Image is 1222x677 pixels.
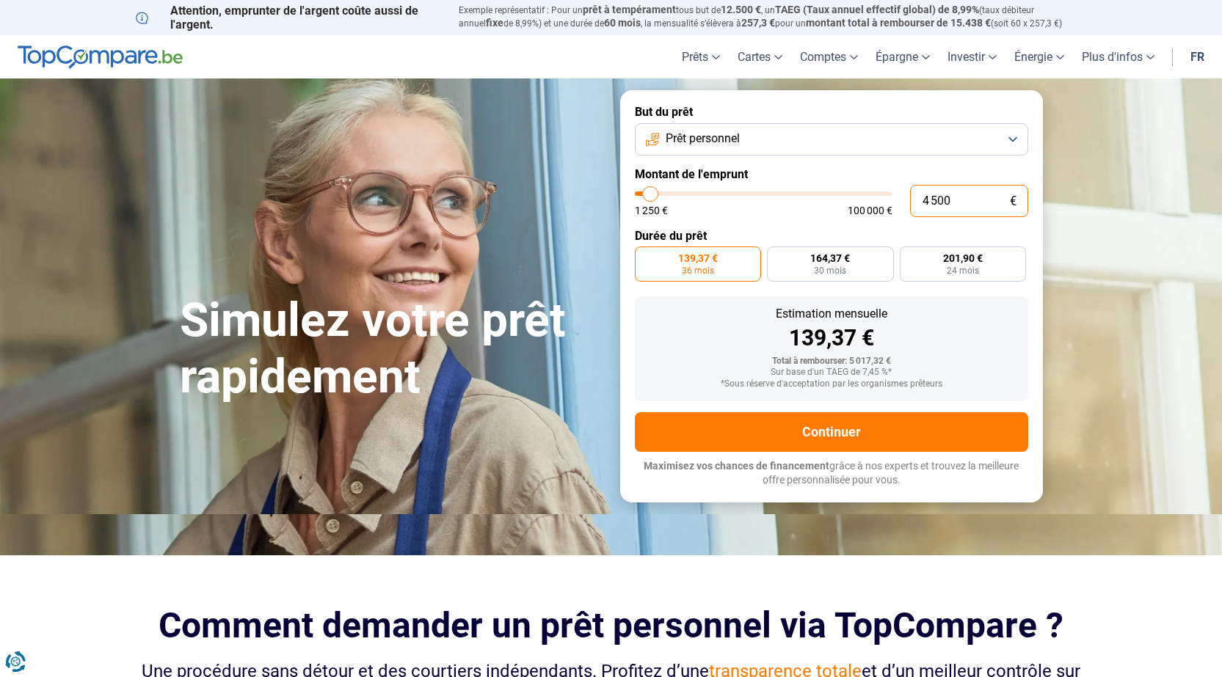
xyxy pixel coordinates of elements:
label: But du prêt [635,105,1028,119]
p: grâce à nos experts et trouvez la meilleure offre personnalisée pour vous. [635,459,1028,488]
span: 12.500 € [721,4,761,15]
p: Exemple représentatif : Pour un tous but de , un (taux débiteur annuel de 8,99%) et une durée de ... [459,4,1087,30]
span: 139,37 € [678,253,718,263]
a: Épargne [867,35,939,78]
span: 100 000 € [848,205,892,216]
span: 201,90 € [943,253,983,263]
span: 1 250 € [635,205,668,216]
span: 24 mois [947,266,979,275]
img: TopCompare [18,45,183,69]
span: fixe [486,17,503,29]
div: 139,37 € [647,327,1016,349]
span: 36 mois [682,266,714,275]
span: 60 mois [604,17,641,29]
a: Plus d'infos [1073,35,1163,78]
span: 257,3 € [741,17,775,29]
a: Comptes [791,35,867,78]
button: Prêt personnel [635,123,1028,155]
a: Énergie [1005,35,1073,78]
div: Sur base d'un TAEG de 7,45 %* [647,367,1016,378]
a: fr [1182,35,1213,78]
span: € [1010,195,1016,208]
span: Prêt personnel [666,131,740,147]
label: Montant de l'emprunt [635,167,1028,181]
a: Prêts [673,35,729,78]
p: Attention, emprunter de l'argent coûte aussi de l'argent. [136,4,441,32]
span: montant total à rembourser de 15.438 € [806,17,991,29]
div: Total à rembourser: 5 017,32 € [647,356,1016,367]
a: Cartes [729,35,791,78]
span: Maximisez vos chances de financement [644,460,829,472]
label: Durée du prêt [635,229,1028,243]
span: TAEG (Taux annuel effectif global) de 8,99% [775,4,979,15]
button: Continuer [635,412,1028,452]
h2: Comment demander un prêt personnel via TopCompare ? [136,605,1087,645]
span: 164,37 € [810,253,850,263]
h1: Simulez votre prêt rapidement [180,293,603,406]
span: prêt à tempérament [583,4,676,15]
div: Estimation mensuelle [647,308,1016,320]
span: 30 mois [814,266,846,275]
a: Investir [939,35,1005,78]
div: *Sous réserve d'acceptation par les organismes prêteurs [647,379,1016,389]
